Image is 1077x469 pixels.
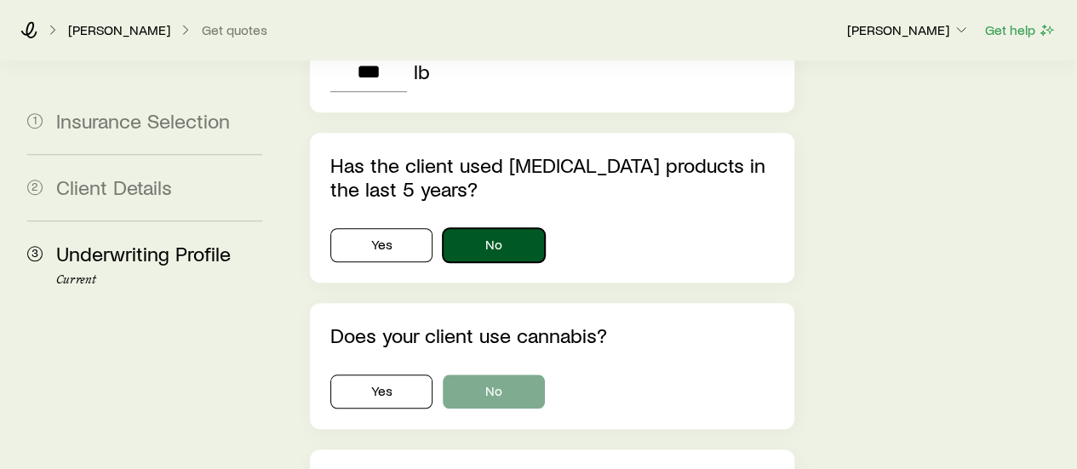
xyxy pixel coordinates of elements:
span: Client Details [56,174,172,199]
button: [PERSON_NAME] [846,20,971,41]
div: lb [414,60,430,83]
button: No [443,375,545,409]
span: Insurance Selection [56,108,230,133]
span: 2 [27,180,43,195]
span: 3 [27,246,43,261]
button: Yes [330,228,433,262]
button: No [443,228,545,262]
p: Has the client used [MEDICAL_DATA] products in the last 5 years? [330,153,773,201]
span: Underwriting Profile [56,241,231,266]
p: Does your client use cannabis? [330,323,773,347]
p: [PERSON_NAME] [68,21,170,38]
button: Get quotes [201,22,268,38]
button: Get help [984,20,1057,40]
span: 1 [27,113,43,129]
button: Yes [330,375,433,409]
p: Current [56,273,262,287]
p: [PERSON_NAME] [847,21,970,38]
